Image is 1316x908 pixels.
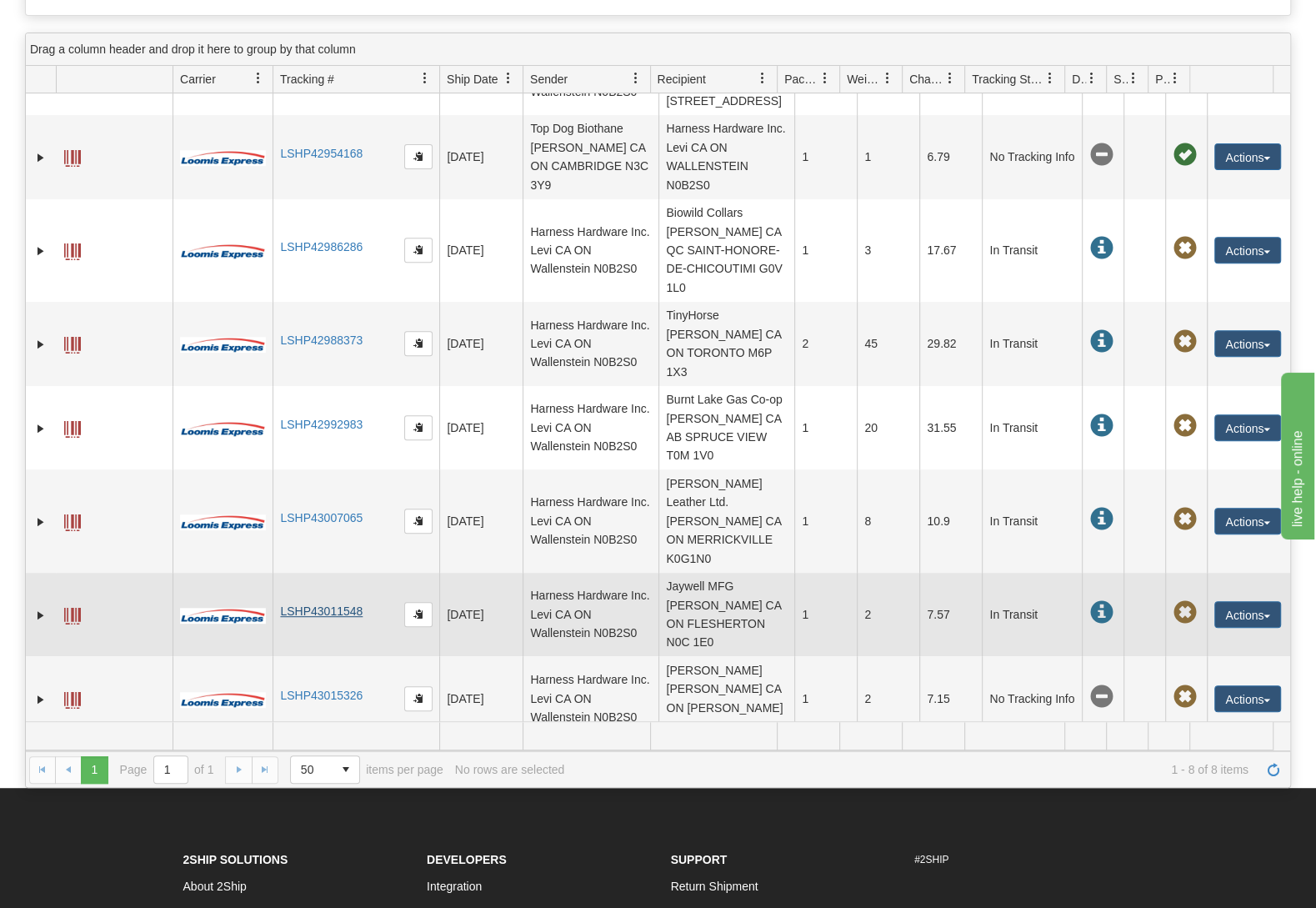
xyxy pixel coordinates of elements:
td: In Transit [982,199,1082,302]
td: In Transit [982,302,1082,386]
span: Sender [530,71,568,88]
span: Pickup Not Assigned [1173,508,1196,531]
a: Charge filter column settings [936,64,964,93]
iframe: chat widget [1278,369,1314,539]
span: In Transit [1089,508,1113,531]
a: Shipment Issues filter column settings [1119,64,1148,93]
button: Actions [1214,143,1281,170]
button: Actions [1214,414,1281,441]
strong: Developers [427,853,507,866]
button: Actions [1214,237,1281,263]
span: Pickup Not Assigned [1173,330,1196,354]
td: Harness Hardware Inc. Levi CA ON WALLENSTEIN N0B2S0 [658,115,794,199]
span: Tracking # [280,71,334,88]
span: In Transit [1089,237,1113,260]
td: 3 [857,199,919,302]
td: 7.57 [919,573,982,657]
a: Tracking # filter column settings [411,64,439,93]
img: 30 - Loomis Express [180,607,265,624]
img: 30 - Loomis Express [180,420,265,437]
a: LSHP42986286 [280,240,363,253]
input: Page 1 [154,756,188,783]
span: Weight [847,71,882,88]
a: LSHP42992983 [280,418,363,431]
td: Top Dog Biothane [PERSON_NAME] CA ON CAMBRIDGE N3C 3Y9 [523,115,658,199]
a: Integration [427,880,482,893]
div: grid grouping header [26,33,1290,66]
a: Expand [33,607,49,624]
a: LSHP43007065 [280,511,363,524]
a: Label [64,329,81,356]
td: 1 [857,115,919,199]
td: [DATE] [439,573,523,657]
a: Label [64,143,81,169]
span: In Transit [1089,330,1113,354]
a: Label [64,414,81,440]
a: LSHP42954168 [280,147,363,160]
td: [DATE] [439,115,523,199]
span: Pickup Not Assigned [1173,685,1196,709]
a: Refresh [1260,756,1287,783]
td: 45 [857,302,919,386]
td: In Transit [982,469,1082,572]
td: 29.82 [919,302,982,386]
td: [DATE] [439,469,523,572]
td: 17.67 [919,199,982,302]
td: 8 [857,469,919,572]
td: No Tracking Info [982,115,1082,199]
td: Jaywell MFG [PERSON_NAME] CA ON FLESHERTON N0C 1E0 [658,573,794,657]
a: Recipient filter column settings [748,64,777,93]
span: Pickup Status [1155,71,1169,88]
span: Pickup Not Assigned [1173,601,1196,625]
span: Pickup Not Assigned [1173,414,1196,438]
td: Harness Hardware Inc. Levi CA ON Wallenstein N0B2S0 [523,386,658,470]
img: 30 - Loomis Express [180,336,265,353]
a: Expand [33,420,49,437]
a: LSHP43011548 [280,604,363,618]
button: Copy to clipboard [404,331,433,356]
h6: #2SHIP [914,855,1133,865]
td: 20 [857,386,919,470]
a: Packages filter column settings [811,64,839,93]
span: Delivery Status [1072,71,1086,88]
span: Packages [784,71,819,88]
a: Delivery Status filter column settings [1078,64,1106,93]
span: Page 1 [81,756,108,783]
button: Copy to clipboard [404,238,433,263]
td: 10.9 [919,469,982,572]
button: Copy to clipboard [404,415,433,440]
img: 30 - Loomis Express [180,691,265,708]
button: Copy to clipboard [404,686,433,711]
td: In Transit [982,573,1082,657]
a: About 2Ship [183,880,247,893]
a: Label [64,236,81,263]
td: 6.79 [919,115,982,199]
a: Tracking Status filter column settings [1036,64,1064,93]
strong: 2Ship Solutions [183,853,288,866]
button: Actions [1214,601,1281,628]
a: Label [64,685,81,711]
td: 1 [794,469,857,572]
span: Shipment Issues [1113,71,1128,88]
td: Harness Hardware Inc. Levi CA ON Wallenstein N0B2S0 [523,199,658,302]
div: live help - online [13,10,154,30]
td: 2 [794,302,857,386]
td: 2 [857,656,919,740]
td: [PERSON_NAME] Leather Ltd. [PERSON_NAME] CA ON MERRICKVILLE K0G1N0 [658,469,794,572]
td: 7.15 [919,656,982,740]
td: [DATE] [439,656,523,740]
a: LSHP43015326 [280,689,363,702]
img: 30 - Loomis Express [180,514,265,530]
span: No Tracking Info [1089,685,1113,709]
a: Expand [33,243,49,259]
td: 1 [794,656,857,740]
button: Copy to clipboard [404,144,433,169]
span: Page of 1 [120,755,214,784]
td: Harness Hardware Inc. Levi CA ON Wallenstein N0B2S0 [523,573,658,657]
span: 50 [301,761,323,778]
td: 1 [794,115,857,199]
td: TinyHorse [PERSON_NAME] CA ON TORONTO M6P 1X3 [658,302,794,386]
a: Sender filter column settings [622,64,650,93]
a: Expand [33,514,49,530]
span: Pickup Not Assigned [1173,237,1196,260]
